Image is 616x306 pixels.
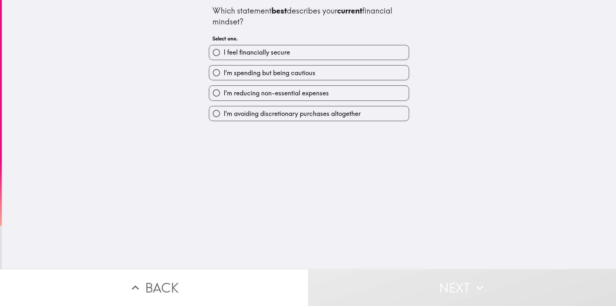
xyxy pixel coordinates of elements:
[271,6,287,15] b: best
[308,269,616,306] button: Next
[209,66,409,80] button: I'm spending but being cautious
[209,86,409,100] button: I'm reducing non-essential expenses
[337,6,362,15] b: current
[212,5,406,27] div: Which statement describes your financial mindset?
[209,106,409,121] button: I'm avoiding discretionary purchases altogether
[212,35,406,42] h6: Select one.
[209,45,409,60] button: I feel financially secure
